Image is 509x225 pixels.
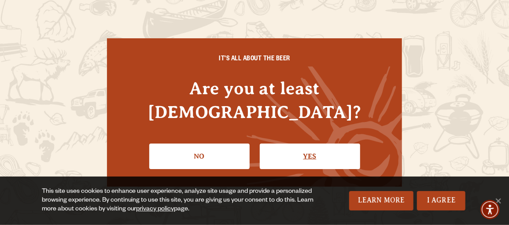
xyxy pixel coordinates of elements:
[149,144,250,169] a: No
[136,206,174,213] a: privacy policy
[42,188,321,214] div: This site uses cookies to enhance user experience, analyze site usage and provide a personalized ...
[260,144,360,169] a: Confirm I'm 21 or older
[417,191,465,210] a: I Agree
[480,200,500,219] div: Accessibility Menu
[125,56,384,64] h6: IT'S ALL ABOUT THE BEER
[349,191,414,210] a: Learn More
[125,77,384,123] h4: Are you at least [DEMOGRAPHIC_DATA]?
